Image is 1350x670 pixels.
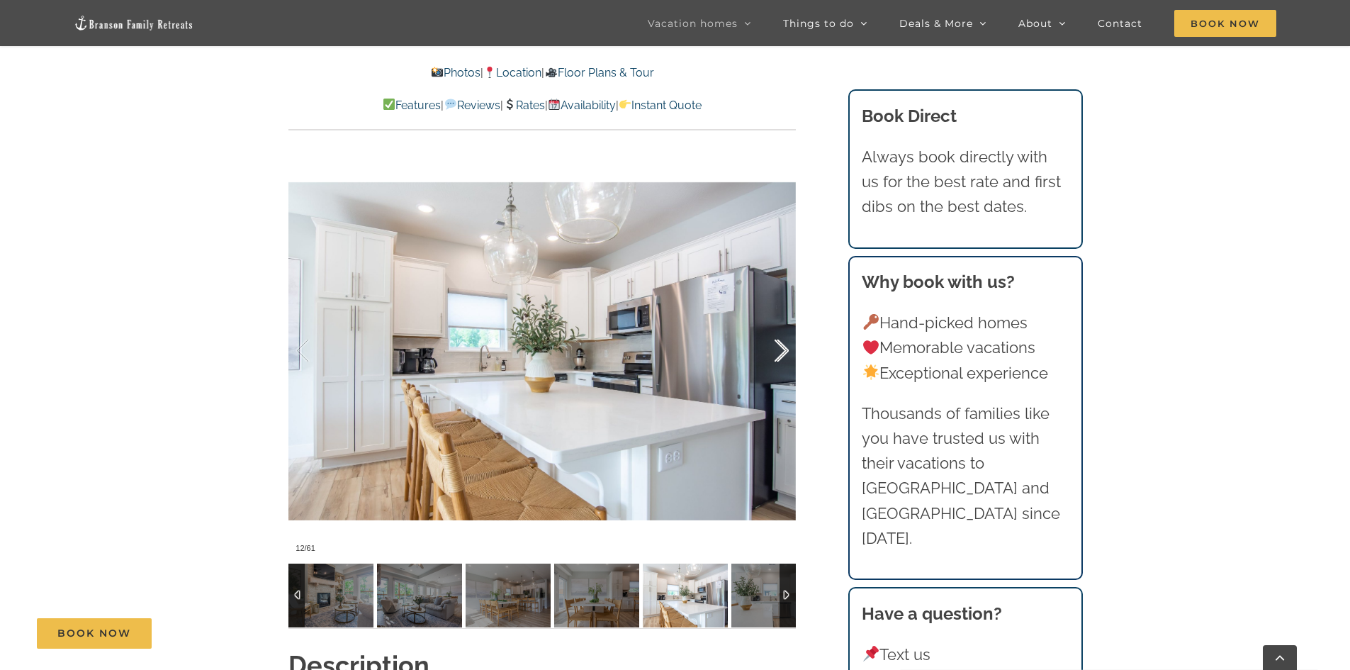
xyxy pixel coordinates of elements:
[546,67,557,78] img: 🎥
[619,99,631,110] img: 👉
[862,145,1069,220] p: Always book directly with us for the best rate and first dibs on the best dates.
[37,618,152,649] a: Book Now
[862,401,1069,551] p: Thousands of families like you have trusted us with their vacations to [GEOGRAPHIC_DATA] and [GEO...
[503,99,545,112] a: Rates
[862,269,1069,295] h3: Why book with us?
[445,99,456,110] img: 💬
[432,67,443,78] img: 📸
[862,601,1069,627] h3: Have a question?
[619,99,702,112] a: Instant Quote
[731,564,816,627] img: Blue-Pearl-vacation-home-rental-Lake-Taneycomo-2081-scaled.jpg-nggid03909-ngg0dyn-120x90-00f0w010...
[643,564,728,627] img: Blue-Pearl-vacation-home-rental-Lake-Taneycomo-2080-scaled.jpg-nggid03908-ngg0dyn-120x90-00f0w010...
[1018,18,1052,28] span: About
[444,99,500,112] a: Reviews
[288,564,373,627] img: Blue-Pearl-vacation-home-rental-Lake-Taneycomo-2049-scaled.jpg-nggid03904-ngg0dyn-120x90-00f0w010...
[504,99,515,110] img: 💲
[899,18,973,28] span: Deals & More
[288,64,796,82] p: | |
[554,564,639,627] img: Blue-Pearl-vacation-home-rental-Lake-Taneycomo-2070-scaled.jpg-nggid03906-ngg0dyn-120x90-00f0w010...
[783,18,854,28] span: Things to do
[377,564,462,627] img: Blue-Pearl-vacation-home-rental-Lake-Taneycomo-2060-scaled.jpg-nggid03905-ngg0dyn-120x90-00f0w010...
[74,15,194,31] img: Branson Family Retreats Logo
[549,99,560,110] img: 📆
[548,99,616,112] a: Availability
[431,66,480,79] a: Photos
[57,627,131,640] span: Book Now
[288,96,796,115] p: | | | |
[648,18,738,28] span: Vacation homes
[383,99,395,110] img: ✅
[863,314,879,330] img: 🔑
[863,364,879,380] img: 🌟
[863,340,879,355] img: ❤️
[544,66,653,79] a: Floor Plans & Tour
[466,564,551,627] img: Blue-Pearl-vacation-home-rental-Lake-Taneycomo-2071-scaled.jpg-nggid03907-ngg0dyn-120x90-00f0w010...
[483,66,541,79] a: Location
[862,104,1069,129] h3: Book Direct
[862,311,1069,386] p: Hand-picked homes Memorable vacations Exceptional experience
[1098,18,1142,28] span: Contact
[383,99,441,112] a: Features
[484,67,495,78] img: 📍
[863,646,879,661] img: 📌
[1174,10,1276,37] span: Book Now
